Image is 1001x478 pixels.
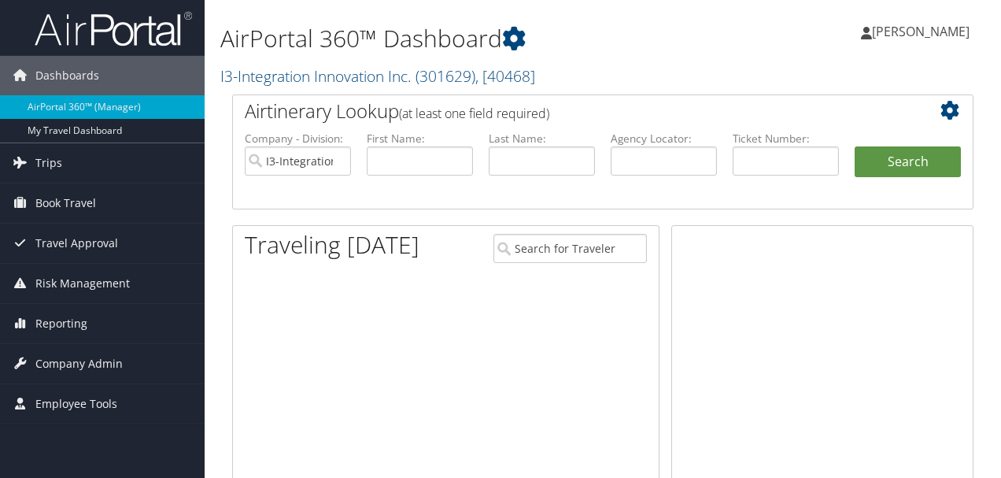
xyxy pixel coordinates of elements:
span: Dashboards [35,56,99,95]
label: Company - Division: [245,131,351,146]
span: Trips [35,143,62,183]
span: ( 301629 ) [416,65,475,87]
h1: Traveling [DATE] [245,228,419,261]
span: [PERSON_NAME] [872,23,970,40]
button: Search [855,146,961,178]
label: Last Name: [489,131,595,146]
span: Book Travel [35,183,96,223]
span: Employee Tools [35,384,117,424]
h2: Airtinerary Lookup [245,98,899,124]
a: I3-Integration Innovation Inc. [220,65,535,87]
label: First Name: [367,131,473,146]
input: Search for Traveler [493,234,648,263]
a: [PERSON_NAME] [861,8,985,55]
span: , [ 40468 ] [475,65,535,87]
label: Ticket Number: [733,131,839,146]
span: (at least one field required) [399,105,549,122]
h1: AirPortal 360™ Dashboard [220,22,730,55]
span: Travel Approval [35,224,118,263]
span: Risk Management [35,264,130,303]
label: Agency Locator: [611,131,717,146]
img: airportal-logo.png [35,10,192,47]
span: Reporting [35,304,87,343]
span: Company Admin [35,344,123,384]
